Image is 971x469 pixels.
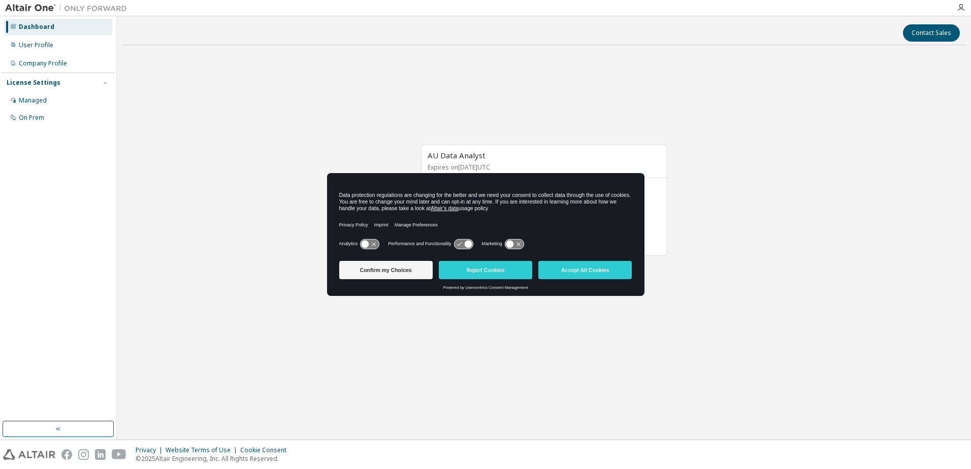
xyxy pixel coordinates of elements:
div: Cookie Consent [240,446,293,454]
div: On Prem [19,114,44,122]
img: youtube.svg [112,449,126,460]
div: Website Terms of Use [166,446,240,454]
button: Contact Sales [903,24,960,42]
img: altair_logo.svg [3,449,55,460]
div: License Settings [7,79,60,87]
span: AU Data Analyst [428,150,485,160]
img: linkedin.svg [95,449,106,460]
div: Privacy [136,446,166,454]
p: © 2025 Altair Engineering, Inc. All Rights Reserved. [136,454,293,463]
div: Dashboard [19,23,54,31]
img: instagram.svg [78,449,89,460]
p: Expires on [DATE] UTC [428,163,658,172]
img: Altair One [5,3,132,13]
div: Managed [19,96,47,105]
img: facebook.svg [61,449,72,460]
div: Company Profile [19,59,67,68]
div: User Profile [19,41,53,49]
